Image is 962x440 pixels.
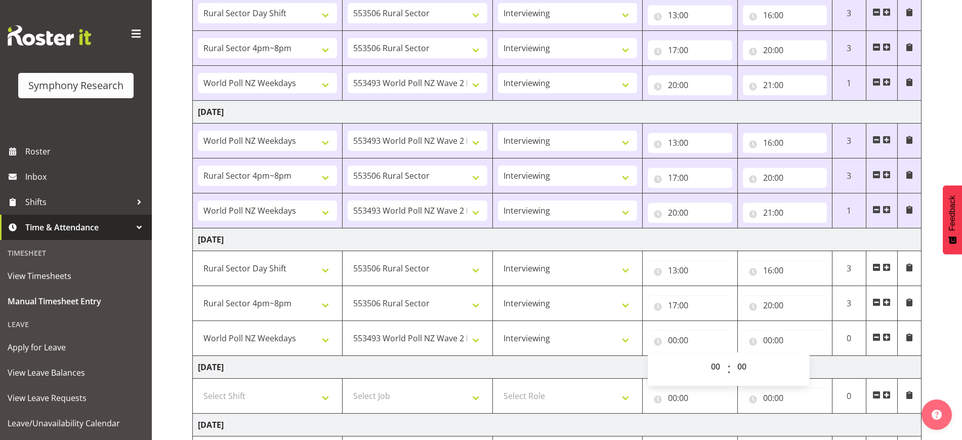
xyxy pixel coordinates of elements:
[25,194,132,210] span: Shifts
[832,321,866,356] td: 0
[3,385,149,411] a: View Leave Requests
[8,25,91,46] img: Rosterit website logo
[25,169,147,184] span: Inbox
[832,31,866,66] td: 3
[193,228,922,251] td: [DATE]
[743,133,827,153] input: Click to select...
[8,268,144,284] span: View Timesheets
[832,158,866,193] td: 3
[193,356,922,379] td: [DATE]
[648,330,732,350] input: Click to select...
[743,168,827,188] input: Click to select...
[3,335,149,360] a: Apply for Leave
[932,410,942,420] img: help-xxl-2.png
[743,40,827,60] input: Click to select...
[193,101,922,124] td: [DATE]
[648,203,732,223] input: Click to select...
[8,365,144,380] span: View Leave Balances
[648,40,732,60] input: Click to select...
[8,340,144,355] span: Apply for Leave
[648,388,732,408] input: Click to select...
[832,251,866,286] td: 3
[948,195,957,231] span: Feedback
[743,203,827,223] input: Click to select...
[3,314,149,335] div: Leave
[8,294,144,309] span: Manual Timesheet Entry
[743,5,827,25] input: Click to select...
[3,243,149,263] div: Timesheet
[832,124,866,158] td: 3
[743,75,827,95] input: Click to select...
[743,388,827,408] input: Click to select...
[832,193,866,228] td: 1
[648,75,732,95] input: Click to select...
[3,411,149,436] a: Leave/Unavailability Calendar
[648,168,732,188] input: Click to select...
[648,133,732,153] input: Click to select...
[8,390,144,406] span: View Leave Requests
[727,356,731,382] span: :
[832,286,866,321] td: 3
[193,414,922,436] td: [DATE]
[3,360,149,385] a: View Leave Balances
[832,379,866,414] td: 0
[25,220,132,235] span: Time & Attendance
[743,330,827,350] input: Click to select...
[648,295,732,315] input: Click to select...
[743,295,827,315] input: Click to select...
[743,260,827,281] input: Click to select...
[648,260,732,281] input: Click to select...
[3,263,149,289] a: View Timesheets
[648,5,732,25] input: Click to select...
[8,416,144,431] span: Leave/Unavailability Calendar
[943,185,962,254] button: Feedback - Show survey
[3,289,149,314] a: Manual Timesheet Entry
[25,144,147,159] span: Roster
[832,66,866,101] td: 1
[28,78,123,93] div: Symphony Research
